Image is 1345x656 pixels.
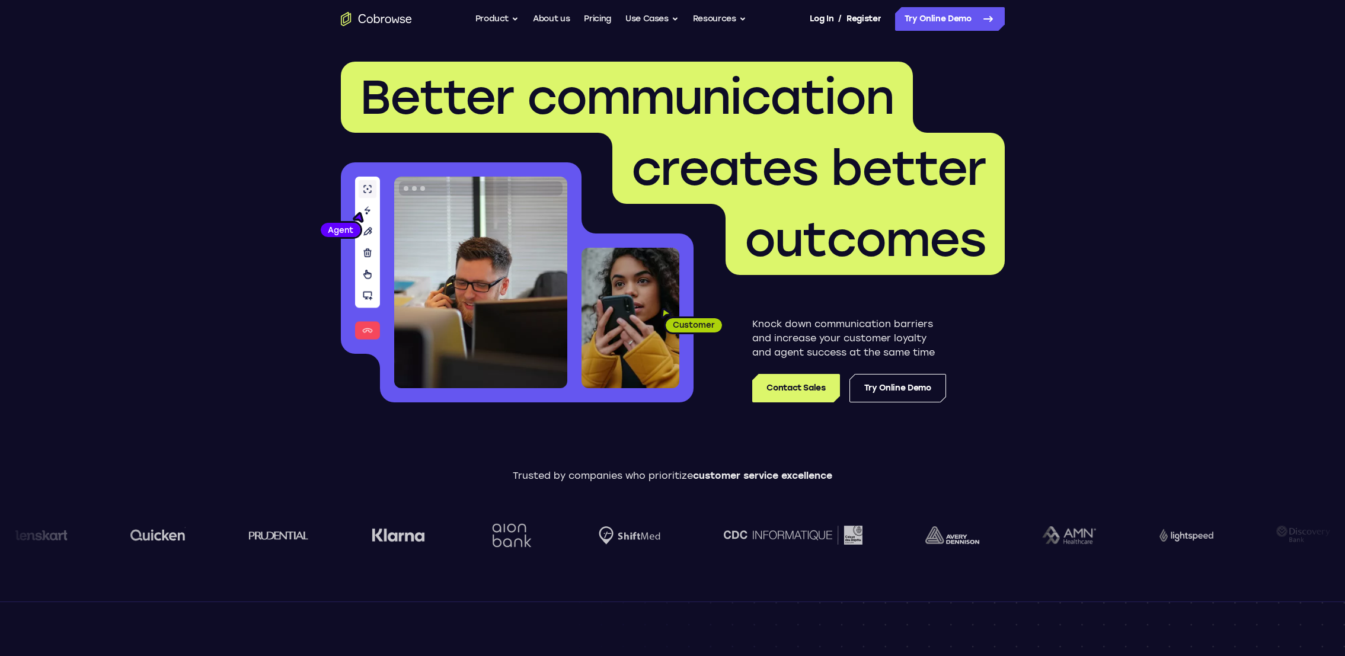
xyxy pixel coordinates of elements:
[120,526,175,544] img: quicken
[838,12,842,26] span: /
[693,7,746,31] button: Resources
[745,211,986,268] span: outcomes
[915,526,969,544] img: avery-dennison
[1031,526,1085,545] img: AMN Healthcare
[846,7,881,31] a: Register
[895,7,1005,31] a: Try Online Demo
[631,140,986,197] span: creates better
[360,69,894,126] span: Better communication
[693,470,832,481] span: customer service excellence
[752,317,946,360] p: Knock down communication barriers and increase your customer loyalty and agent success at the sam...
[475,7,519,31] button: Product
[1148,529,1202,541] img: Lightspeed
[394,177,567,388] img: A customer support agent talking on the phone
[533,7,570,31] a: About us
[752,374,839,402] a: Contact Sales
[588,526,650,545] img: Shiftmed
[238,530,298,540] img: prudential
[713,526,852,544] img: CDC Informatique
[361,528,414,542] img: Klarna
[810,7,833,31] a: Log In
[582,248,679,388] img: A customer holding their phone
[584,7,611,31] a: Pricing
[341,12,412,26] a: Go to the home page
[625,7,679,31] button: Use Cases
[849,374,946,402] a: Try Online Demo
[477,511,525,559] img: Aion Bank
